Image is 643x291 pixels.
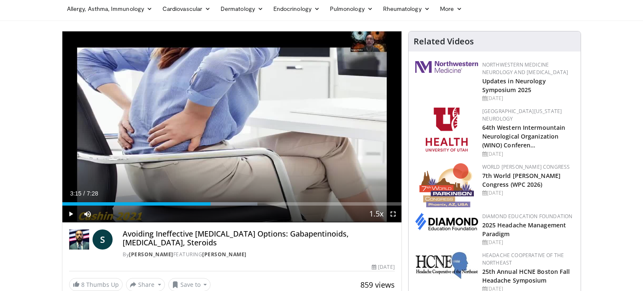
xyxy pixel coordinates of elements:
a: S [93,229,113,250]
a: Pulmonology [325,0,378,17]
a: World [PERSON_NAME] Congress [482,163,570,170]
a: Cardiovascular [157,0,216,17]
img: d0406666-9e5f-4b94-941b-f1257ac5ccaf.png.150x105_q85_autocrop_double_scale_upscale_version-0.2.png [415,213,478,230]
div: [DATE] [482,239,574,246]
video-js: Video Player [62,31,401,223]
img: 6c52f715-17a6-4da1-9b6c-8aaf0ffc109f.jpg.150x105_q85_autocrop_double_scale_upscale_version-0.2.jpg [415,252,478,279]
a: Updates in Neurology Symposium 2025 [482,77,546,94]
button: Mute [79,206,96,222]
img: Dr. Sergey Motov [69,229,89,250]
div: Progress Bar [62,202,401,206]
a: Northwestern Medicine Neurology and [MEDICAL_DATA] [482,61,568,76]
a: Rheumatology [378,0,435,17]
h4: Related Videos [414,36,474,46]
a: Diamond Education Foundation [482,213,573,220]
img: f6362829-b0a3-407d-a044-59546adfd345.png.150x105_q85_autocrop_double_scale_upscale_version-0.2.png [426,108,468,152]
a: [PERSON_NAME] [129,251,173,258]
a: 7th World [PERSON_NAME] Congress (WPC 2026) [482,172,561,188]
span: 7:28 [87,190,98,197]
div: [DATE] [482,189,574,197]
a: Endocrinology [268,0,325,17]
div: [DATE] [482,95,574,102]
button: Playback Rate [368,206,385,222]
div: [DATE] [372,263,394,271]
a: 25th Annual HCNE Boston Fall Headache Symposium [482,268,570,284]
img: 2a462fb6-9365-492a-ac79-3166a6f924d8.png.150x105_q85_autocrop_double_scale_upscale_version-0.2.jpg [415,61,478,73]
div: [DATE] [482,150,574,158]
a: [PERSON_NAME] [202,251,247,258]
span: 8 [81,281,85,288]
button: Fullscreen [385,206,401,222]
a: Dermatology [216,0,268,17]
a: 64th Western Intermountain Neurological Organization (WINO) Conferen… [482,124,566,149]
h4: Avoiding Ineffective [MEDICAL_DATA] Options: Gabapentinoids, [MEDICAL_DATA], Steroids [123,229,394,247]
a: 2025 Headache Management Paradigm [482,221,566,238]
img: 16fe1da8-a9a0-4f15-bd45-1dd1acf19c34.png.150x105_q85_autocrop_double_scale_upscale_version-0.2.png [419,163,474,207]
span: 859 views [360,280,395,290]
button: Play [62,206,79,222]
span: 3:15 [70,190,81,197]
a: [GEOGRAPHIC_DATA][US_STATE] Neurology [482,108,562,122]
div: By FEATURING [123,251,394,258]
a: Allergy, Asthma, Immunology [62,0,157,17]
a: 8 Thumbs Up [69,278,123,291]
span: / [83,190,85,197]
a: More [435,0,467,17]
a: Headache Cooperative of the Northeast [482,252,564,266]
